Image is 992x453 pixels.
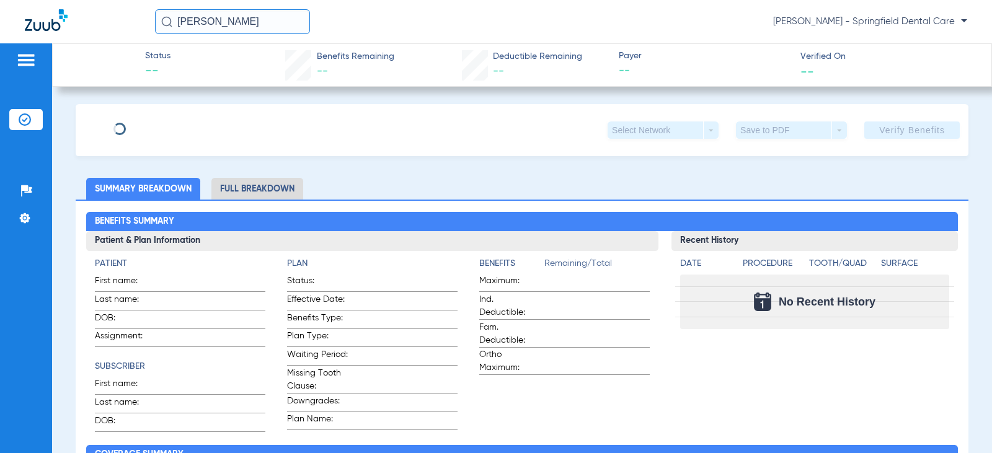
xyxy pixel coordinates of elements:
h4: Tooth/Quad [809,257,877,270]
h4: Benefits [479,257,544,270]
span: -- [800,64,814,77]
input: Search for patients [155,9,310,34]
span: No Recent History [779,296,875,308]
h3: Patient & Plan Information [86,231,658,251]
app-breakdown-title: Procedure [743,257,804,275]
span: Missing Tooth Clause: [287,367,348,393]
h4: Patient [95,257,265,270]
span: Last name: [95,396,156,413]
app-breakdown-title: Benefits [479,257,544,275]
h4: Procedure [743,257,804,270]
span: Verified On [800,50,972,63]
app-breakdown-title: Date [680,257,732,275]
span: -- [493,66,504,77]
span: Payer [619,50,790,63]
h4: Date [680,257,732,270]
span: Benefits Type: [287,312,348,328]
span: Status [145,50,170,63]
h3: Recent History [671,231,957,251]
span: -- [145,63,170,81]
span: Effective Date: [287,293,348,310]
h4: Subscriber [95,360,265,373]
span: -- [619,63,790,79]
span: Assignment: [95,330,156,346]
h4: Surface [881,257,949,270]
span: Waiting Period: [287,348,348,365]
span: -- [317,66,328,77]
span: Remaining/Total [544,257,650,275]
img: Calendar [754,292,771,311]
h2: Benefits Summary [86,212,957,232]
app-breakdown-title: Surface [881,257,949,275]
img: Zuub Logo [25,9,68,31]
span: Status: [287,275,348,291]
img: hamburger-icon [16,53,36,68]
span: Plan Type: [287,330,348,346]
app-breakdown-title: Tooth/Quad [809,257,877,275]
span: [PERSON_NAME] - Springfield Dental Care [773,15,967,28]
span: Maximum: [479,275,540,291]
span: Fam. Deductible: [479,321,540,347]
span: Plan Name: [287,413,348,429]
span: First name: [95,377,156,394]
h4: Plan [287,257,458,270]
li: Full Breakdown [211,178,303,200]
span: First name: [95,275,156,291]
span: Deductible Remaining [493,50,582,63]
span: Ind. Deductible: [479,293,540,319]
span: Downgrades: [287,395,348,411]
li: Summary Breakdown [86,178,200,200]
span: Benefits Remaining [317,50,394,63]
span: Ortho Maximum: [479,348,540,374]
span: DOB: [95,415,156,431]
img: Search Icon [161,16,172,27]
span: Last name: [95,293,156,310]
span: DOB: [95,312,156,328]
